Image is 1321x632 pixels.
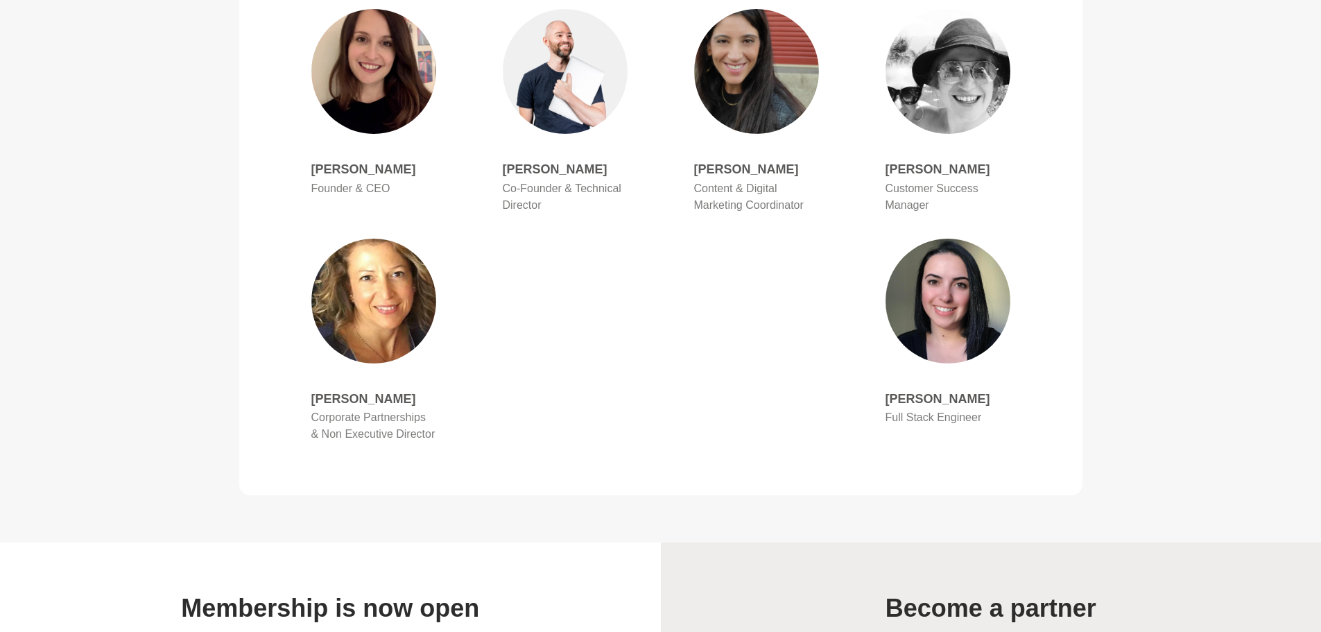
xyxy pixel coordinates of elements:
h4: [PERSON_NAME] [503,162,628,178]
h1: Membership is now open [86,592,574,624]
p: Full Stack Engineer [886,409,1010,426]
h4: [PERSON_NAME] [694,162,819,178]
h4: [PERSON_NAME] [311,391,436,407]
h4: [PERSON_NAME] [886,391,1010,407]
h4: [PERSON_NAME] [311,162,436,178]
h1: Become a partner [747,592,1235,624]
p: Founder & CEO [311,180,436,197]
p: Customer Success Manager [886,180,1010,214]
p: Corporate Partnerships & Non Executive Director [311,409,436,443]
h4: [PERSON_NAME] [886,162,1010,178]
p: Co-Founder & Technical Director [503,180,628,214]
p: Content & Digital Marketing Coordinator [694,180,819,214]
